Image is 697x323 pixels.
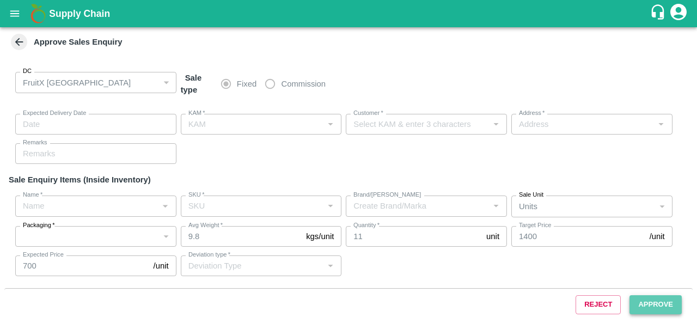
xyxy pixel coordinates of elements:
input: Choose date, selected date is Sep 1, 2025 [15,114,169,135]
label: SKU [188,191,204,199]
input: KAM [184,117,321,131]
strong: Sale Enquiry Items (Inside Inventory) [9,175,151,184]
label: Sale Unit [519,191,543,199]
label: Remarks [23,138,47,147]
input: Select KAM & enter 3 characters [349,117,486,131]
label: KAM [188,109,205,118]
input: 0.0 [346,226,482,247]
p: kgs/unit [306,230,334,242]
button: Reject [576,295,621,314]
label: Deviation type [188,251,230,259]
label: Address [519,109,545,118]
div: customer-support [650,4,669,23]
span: Sale type [181,74,202,94]
p: unit [486,230,499,242]
a: Supply Chain [49,6,650,21]
button: Approve [629,295,682,314]
button: open drawer [2,1,27,26]
input: Remarks [15,143,176,164]
strong: Approve Sales Enquiry [34,38,123,46]
label: Brand/[PERSON_NAME] [353,191,421,199]
label: Avg Weight [188,221,223,230]
label: DC [23,67,32,76]
span: Fixed [237,78,256,90]
span: Commission [281,78,326,90]
img: logo [27,3,49,25]
b: Supply Chain [49,8,110,19]
p: FruitX [GEOGRAPHIC_DATA] [23,77,131,89]
label: Expected Delivery Date [23,109,86,118]
p: /unit [154,260,169,272]
label: Expected Price [23,251,64,259]
label: Target Price [519,221,551,230]
p: Units [519,200,537,212]
label: Quantity [353,221,380,230]
p: /unit [650,230,665,242]
div: account of current user [669,2,688,25]
input: SKU [184,199,321,213]
input: Name [19,199,155,213]
label: Customer [353,109,383,118]
input: Deviation Type [184,259,321,273]
input: Create Brand/Marka [349,199,486,213]
input: 0.0 [181,226,302,247]
input: Address [515,117,651,131]
label: Packaging [23,221,55,230]
label: Name [23,191,42,199]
